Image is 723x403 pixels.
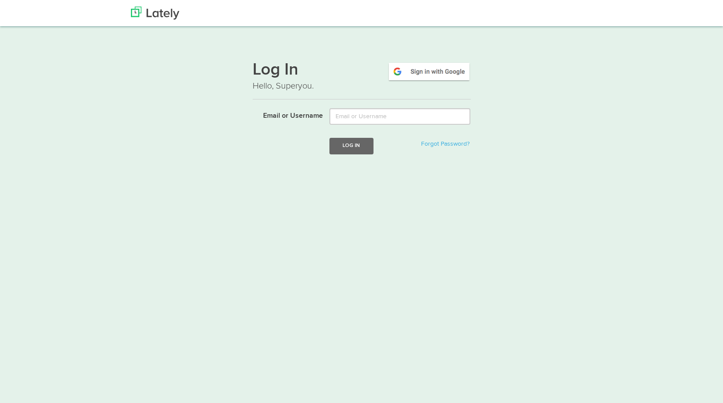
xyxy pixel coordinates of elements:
h1: Log In [253,61,471,80]
input: Email or Username [329,108,470,125]
button: Log In [329,138,373,154]
img: google-signin.png [387,61,471,82]
label: Email or Username [246,108,323,121]
a: Forgot Password? [421,141,469,147]
img: Lately [131,7,179,20]
p: Hello, Superyou. [253,80,471,92]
